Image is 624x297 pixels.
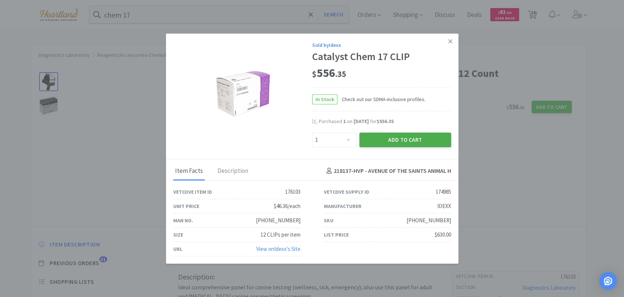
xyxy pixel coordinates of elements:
[312,66,346,80] span: 556
[313,95,337,104] span: In Stock
[324,216,333,224] div: SKU
[261,230,300,239] div: 12 CLIPs per item
[377,118,394,125] span: $556.35
[173,162,205,180] div: Item Facts
[173,216,193,224] div: Man No.
[312,41,451,49] div: Sold by Idexx
[173,202,199,210] div: Unit Price
[312,51,451,63] div: Catalyst Chem 17 CLIP
[319,118,451,125] div: Purchased on for
[215,66,270,121] img: 6e5a8500bae6467c92951c1d5eec41c7_174985.png
[435,230,451,239] div: $630.00
[406,216,451,225] div: [PHONE_NUMBER]
[312,69,317,79] span: $
[285,188,300,196] div: 176103
[324,202,362,210] div: Manufacturer
[343,118,346,125] span: 1
[324,188,369,196] div: Vetcove Supply ID
[173,230,183,238] div: Size
[216,162,250,180] div: Description
[256,245,300,252] a: View onIdexx's Site
[335,69,346,79] span: . 35
[337,95,426,103] span: Check out our SDMA-inclusive profiles.
[437,202,451,211] div: IDEXX
[353,118,369,125] span: [DATE]
[173,245,182,253] div: URL
[274,202,300,211] div: $46.36/each
[324,166,451,176] h4: 218137 - HVP - AVENUE OF THE SAINTS ANIMAL H
[173,188,212,196] div: Vetcove Item ID
[256,216,300,225] div: [PHONE_NUMBER]
[599,272,617,290] div: Open Intercom Messenger
[324,230,349,238] div: List Price
[359,132,451,147] button: Add to Cart
[436,188,451,196] div: 174985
